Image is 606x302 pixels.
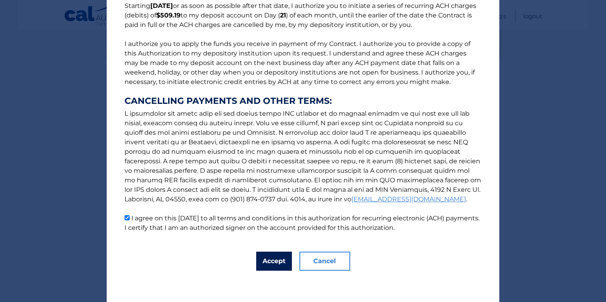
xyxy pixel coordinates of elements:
b: [DATE] [150,2,173,10]
b: $509.19 [156,11,180,19]
button: Cancel [299,252,350,271]
label: I agree on this [DATE] to all terms and conditions in this authorization for recurring electronic... [125,214,479,231]
strong: CANCELLING PAYMENTS AND OTHER TERMS: [125,96,481,106]
button: Accept [256,252,292,271]
b: 21 [280,11,286,19]
a: [EMAIL_ADDRESS][DOMAIN_NAME] [351,195,466,203]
